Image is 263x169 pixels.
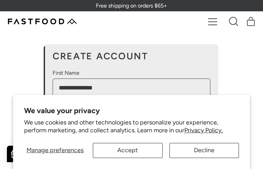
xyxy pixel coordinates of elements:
[169,143,239,158] button: Decline
[93,143,162,158] button: Accept
[24,119,239,135] p: We use cookies and other technologies to personalize your experience, perform marketing, and coll...
[24,106,239,115] h2: We value your privacy
[8,19,77,24] img: Fastfood
[24,143,86,158] button: Manage preferences
[184,126,223,134] a: Privacy Policy.
[53,52,210,61] h1: Create Account
[53,69,210,77] label: First Name
[26,146,84,154] span: Manage preferences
